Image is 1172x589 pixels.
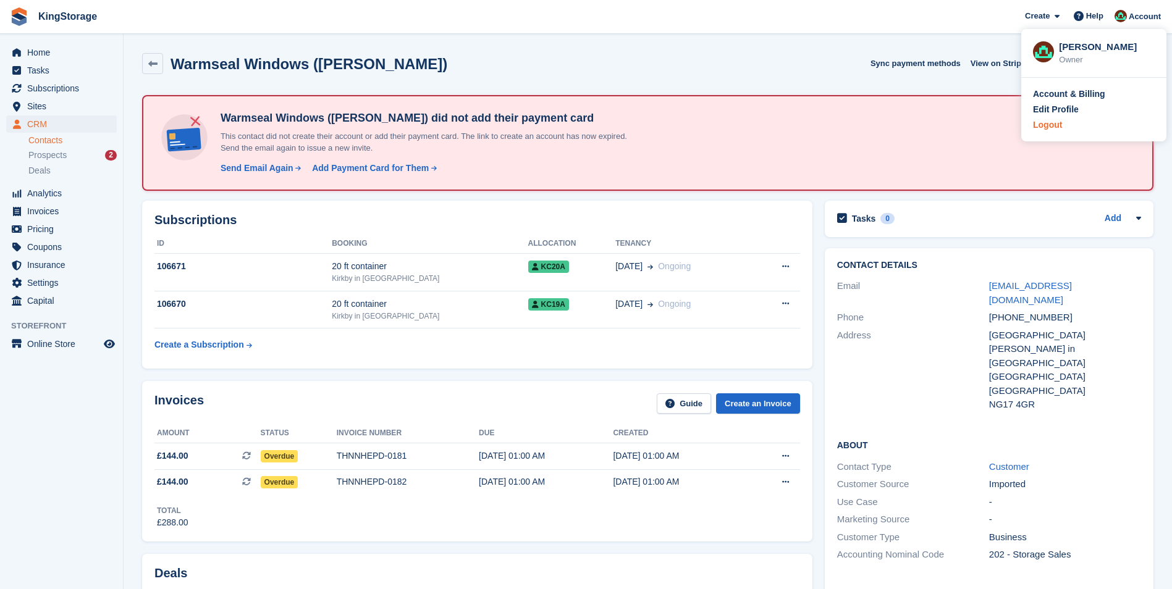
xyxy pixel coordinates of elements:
[6,335,117,353] a: menu
[1033,88,1105,101] div: Account & Billing
[989,548,1141,562] div: 202 - Storage Sales
[989,461,1029,472] a: Customer
[154,338,244,351] div: Create a Subscription
[332,311,528,322] div: Kirkby in [GEOGRAPHIC_DATA]
[27,44,101,61] span: Home
[27,203,101,220] span: Invoices
[332,298,528,311] div: 20 ft container
[11,320,123,332] span: Storefront
[157,505,188,516] div: Total
[312,162,429,175] div: Add Payment Card for Them
[261,450,298,462] span: Overdue
[658,299,691,309] span: Ongoing
[6,256,117,274] a: menu
[27,238,101,256] span: Coupons
[6,185,117,202] a: menu
[837,438,1141,451] h2: About
[154,566,187,580] h2: Deals
[989,342,1141,370] div: [PERSON_NAME] in [GEOGRAPHIC_DATA]
[216,130,648,154] p: This contact did not create their account or add their payment card. The link to create an accoun...
[261,476,298,488] span: Overdue
[216,111,648,125] h4: Warmseal Windows ([PERSON_NAME]) did not add their payment card
[1059,54,1155,66] div: Owner
[6,274,117,291] a: menu
[1033,103,1079,116] div: Edit Profile
[154,213,800,227] h2: Subscriptions
[6,238,117,256] a: menu
[154,260,332,273] div: 106671
[837,279,989,307] div: Email
[27,220,101,238] span: Pricing
[27,62,101,79] span: Tasks
[27,98,101,115] span: Sites
[1059,40,1155,51] div: [PERSON_NAME]
[528,261,569,273] span: KC20A
[880,213,895,224] div: 0
[989,328,1141,343] div: [GEOGRAPHIC_DATA]
[158,111,211,164] img: no-card-linked-e7822e413c904bf8b177c4d89f31251c4716f9871600ec3ca5bfc59e148c83f4.svg
[658,261,691,271] span: Ongoing
[28,149,67,161] span: Prospects
[1086,10,1103,22] span: Help
[337,475,479,488] div: THNNHEPD-0182
[1033,88,1155,101] a: Account & Billing
[27,185,101,202] span: Analytics
[27,80,101,97] span: Subscriptions
[989,477,1141,491] div: Imported
[989,311,1141,325] div: [PHONE_NUMBER]
[837,530,989,545] div: Customer Type
[6,115,117,133] a: menu
[989,530,1141,545] div: Business
[332,234,528,254] th: Booking
[615,234,753,254] th: Tenancy
[6,220,117,238] a: menu
[657,393,711,414] a: Guide
[154,424,261,443] th: Amount
[1033,103,1155,116] a: Edit Profile
[6,98,117,115] a: menu
[261,424,337,443] th: Status
[6,203,117,220] a: menu
[837,328,989,412] div: Address
[966,53,1040,73] a: View on Stripe
[716,393,800,414] a: Create an Invoice
[6,80,117,97] a: menu
[989,398,1141,412] div: NG17 4GR
[27,292,101,309] span: Capital
[837,460,989,474] div: Contact Type
[613,475,747,488] div: [DATE] 01:00 AM
[1115,10,1127,22] img: John King
[989,512,1141,527] div: -
[852,213,876,224] h2: Tasks
[528,234,616,254] th: Allocation
[27,115,101,133] span: CRM
[154,234,332,254] th: ID
[871,53,961,73] button: Sync payment methods
[837,261,1141,270] h2: Contact Details
[332,260,528,273] div: 20 ft container
[1033,119,1062,132] div: Logout
[989,370,1141,384] div: [GEOGRAPHIC_DATA]
[28,149,117,162] a: Prospects 2
[1033,119,1155,132] a: Logout
[989,495,1141,509] div: -
[1129,10,1161,23] span: Account
[971,57,1026,70] span: View on Stripe
[157,449,188,462] span: £144.00
[27,256,101,274] span: Insurance
[337,449,479,462] div: THNNHEPD-0181
[1025,10,1050,22] span: Create
[27,335,101,353] span: Online Store
[307,162,438,175] a: Add Payment Card for Them
[615,260,643,273] span: [DATE]
[105,150,117,161] div: 2
[613,449,747,462] div: [DATE] 01:00 AM
[837,477,989,491] div: Customer Source
[1033,41,1054,62] img: John King
[479,475,613,488] div: [DATE] 01:00 AM
[154,298,332,311] div: 106670
[837,311,989,325] div: Phone
[613,424,747,443] th: Created
[171,56,447,72] h2: Warmseal Windows ([PERSON_NAME])
[6,62,117,79] a: menu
